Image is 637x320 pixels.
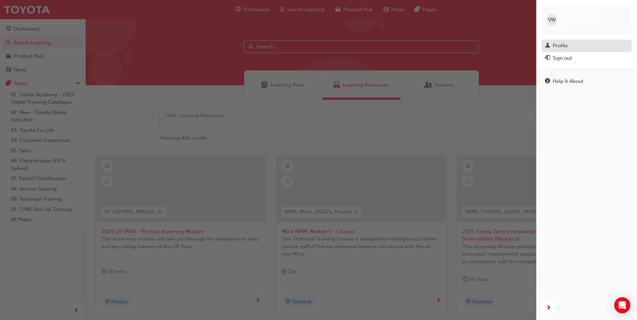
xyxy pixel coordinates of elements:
[545,43,550,49] span: man-icon
[553,77,583,85] div: Help & About
[545,78,550,85] span: info-icon
[553,42,568,50] div: Profile
[614,297,630,313] div: Open Intercom Messenger
[548,16,556,24] span: VW
[542,40,632,52] a: Profile
[542,52,632,64] button: Sign out
[542,75,632,88] a: Help & About
[559,23,575,29] span: 659799
[559,11,626,23] span: [PERSON_NAME] [PERSON_NAME]
[553,54,572,62] div: Sign out
[546,304,551,312] span: next-icon
[545,55,550,61] span: exit-icon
